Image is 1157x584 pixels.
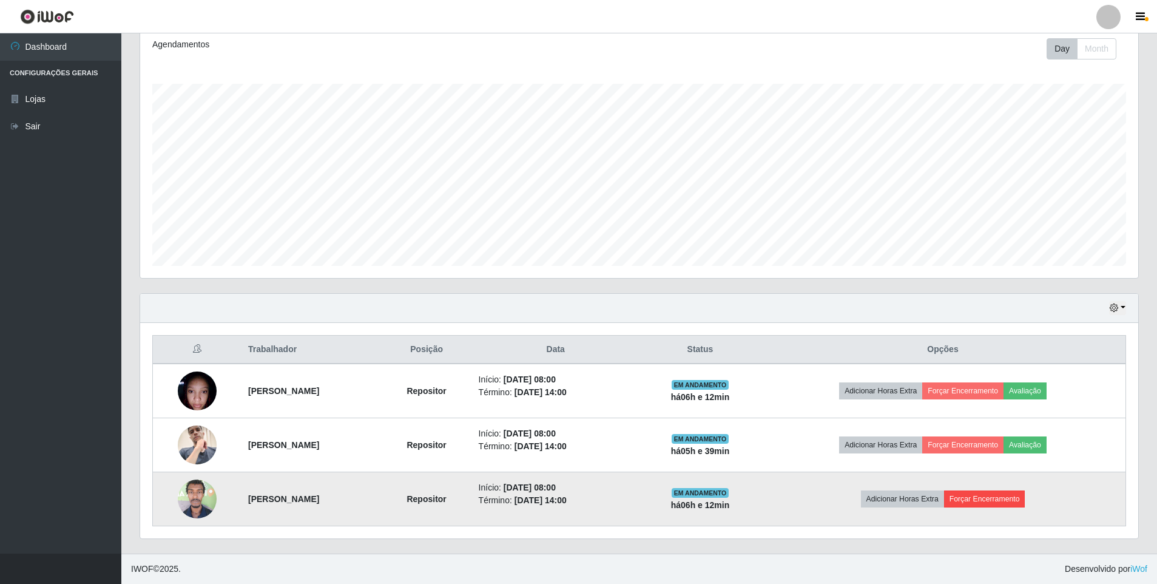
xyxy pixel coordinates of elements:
[672,488,729,498] span: EM ANDAMENTO
[471,336,640,364] th: Data
[479,494,633,507] li: Término:
[672,380,729,390] span: EM ANDAMENTO
[131,564,153,574] span: IWOF
[406,440,446,450] strong: Repositor
[922,436,1004,453] button: Forçar Encerramento
[1047,38,1078,59] button: Day
[504,429,556,438] time: [DATE] 08:00
[514,441,567,451] time: [DATE] 14:00
[479,373,633,386] li: Início:
[922,382,1004,399] button: Forçar Encerramento
[479,386,633,399] li: Término:
[861,491,944,508] button: Adicionar Horas Extra
[479,427,633,440] li: Início:
[671,500,730,510] strong: há 06 h e 12 min
[131,563,181,576] span: © 2025 .
[760,336,1125,364] th: Opções
[1065,563,1147,576] span: Desenvolvido por
[1077,38,1116,59] button: Month
[241,336,382,364] th: Trabalhador
[248,440,319,450] strong: [PERSON_NAME]
[1047,38,1126,59] div: Toolbar with button groups
[1130,564,1147,574] a: iWof
[514,495,567,505] time: [DATE] 14:00
[839,436,922,453] button: Adicionar Horas Extra
[406,386,446,396] strong: Repositor
[504,483,556,492] time: [DATE] 08:00
[671,392,730,402] strong: há 06 h e 12 min
[382,336,471,364] th: Posição
[178,419,217,471] img: 1753206575991.jpeg
[504,375,556,384] time: [DATE] 08:00
[672,434,729,444] span: EM ANDAMENTO
[1004,382,1047,399] button: Avaliação
[406,494,446,504] strong: Repositor
[178,473,217,525] img: 1753971325777.jpeg
[152,38,547,51] div: Agendamentos
[248,386,319,396] strong: [PERSON_NAME]
[514,387,567,397] time: [DATE] 14:00
[839,382,922,399] button: Adicionar Horas Extra
[671,446,730,456] strong: há 05 h e 39 min
[944,491,1025,508] button: Forçar Encerramento
[1047,38,1116,59] div: First group
[479,440,633,453] li: Término:
[479,481,633,494] li: Início:
[640,336,760,364] th: Status
[178,365,217,416] img: 1753224440001.jpeg
[1004,436,1047,453] button: Avaliação
[248,494,319,504] strong: [PERSON_NAME]
[20,9,74,24] img: CoreUI Logo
